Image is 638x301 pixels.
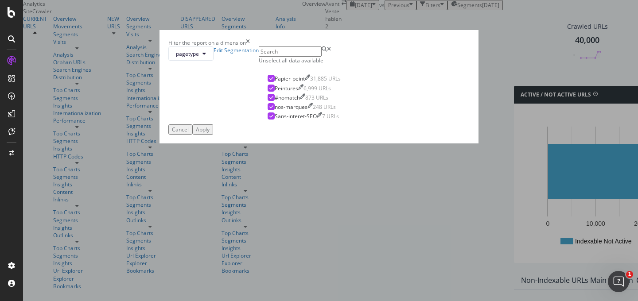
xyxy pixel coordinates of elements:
div: 31,885 URLs [310,75,341,82]
div: modal [159,30,478,143]
span: pagetype [176,50,199,58]
button: pagetype [168,46,214,61]
div: times [246,39,250,46]
div: 6,999 URLs [303,85,331,92]
a: Edit Segmentation [214,46,259,61]
div: 248 URLs [313,103,336,111]
div: Cancel [172,126,189,133]
div: 7 URLs [322,112,339,120]
div: Peintures [275,85,298,92]
div: nos-marques [275,103,307,111]
div: Apply [196,126,210,133]
div: Papier-peint [275,75,305,82]
button: Apply [192,124,213,135]
div: Unselect all data available [259,57,350,64]
div: 873 URLs [305,94,328,101]
input: Search [259,46,322,57]
span: 1 [626,271,633,278]
div: Sans-interet-SEO [275,112,317,120]
div: #nomatch [275,94,300,101]
div: Filter the report on a dimension [168,39,246,46]
iframe: Intercom live chat [608,271,629,292]
button: Cancel [168,124,192,135]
